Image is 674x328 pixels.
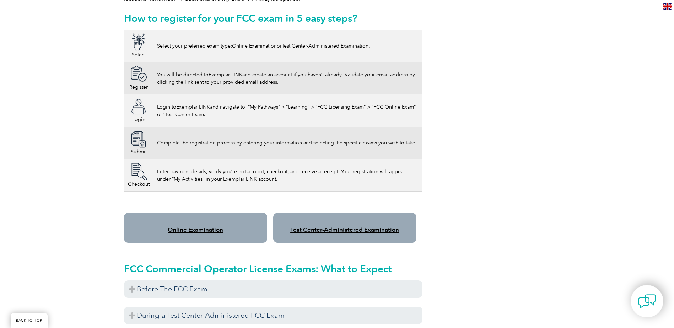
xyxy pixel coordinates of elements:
[153,94,422,127] td: Login to and navigate to: “My Pathways” > “Learning” > “FCC Licensing Exam” > “FCC Online Exam” o...
[153,30,422,62] td: Select your preferred exam type: or .
[153,62,422,94] td: You will be directed to and create an account if you haven’t already. Validate your email address...
[124,263,422,274] h2: FCC Commercial Operator License Exams: What to Expect
[209,72,242,78] a: Exemplar LINK
[124,62,153,94] td: Register
[168,226,223,233] a: Online Examination
[638,293,656,310] img: contact-chat.png
[176,104,210,110] a: Exemplar LINK
[153,127,422,159] td: Complete the registration process by entering your information and selecting the specific exams y...
[124,94,153,127] td: Login
[663,3,672,10] img: en
[124,159,153,192] td: Checkout
[232,43,277,49] a: Online Examination
[282,43,368,49] a: Test Center-Administered Examination
[290,226,399,233] a: Test Center-Administered Examination
[124,12,422,24] h2: How to register for your FCC exam in 5 easy steps?
[153,159,422,192] td: Enter payment details, verify you’re not a robot, checkout, and receive a receipt. Your registrat...
[124,127,153,159] td: Submit
[124,30,153,62] td: Select
[124,280,422,298] h3: Before The FCC Exam
[124,307,422,324] h3: During a Test Center-Administered FCC Exam
[11,313,48,328] a: BACK TO TOP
